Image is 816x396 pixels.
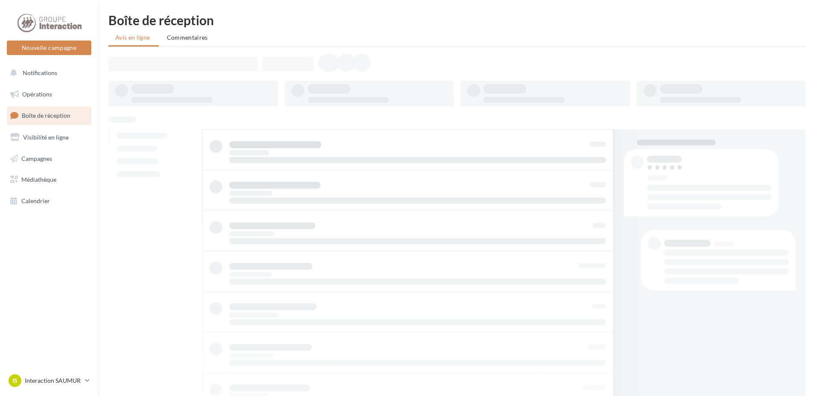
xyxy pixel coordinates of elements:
[5,171,93,189] a: Médiathèque
[21,197,50,204] span: Calendrier
[5,106,93,125] a: Boîte de réception
[23,69,57,76] span: Notifications
[167,34,208,41] span: Commentaires
[108,14,806,26] div: Boîte de réception
[25,376,82,385] p: Interaction SAUMUR
[5,192,93,210] a: Calendrier
[7,373,91,389] a: IS Interaction SAUMUR
[21,176,56,183] span: Médiathèque
[12,376,17,385] span: IS
[5,150,93,168] a: Campagnes
[5,64,90,82] button: Notifications
[21,154,52,162] span: Campagnes
[5,85,93,103] a: Opérations
[22,112,70,119] span: Boîte de réception
[22,90,52,98] span: Opérations
[23,134,69,141] span: Visibilité en ligne
[5,128,93,146] a: Visibilité en ligne
[7,41,91,55] button: Nouvelle campagne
